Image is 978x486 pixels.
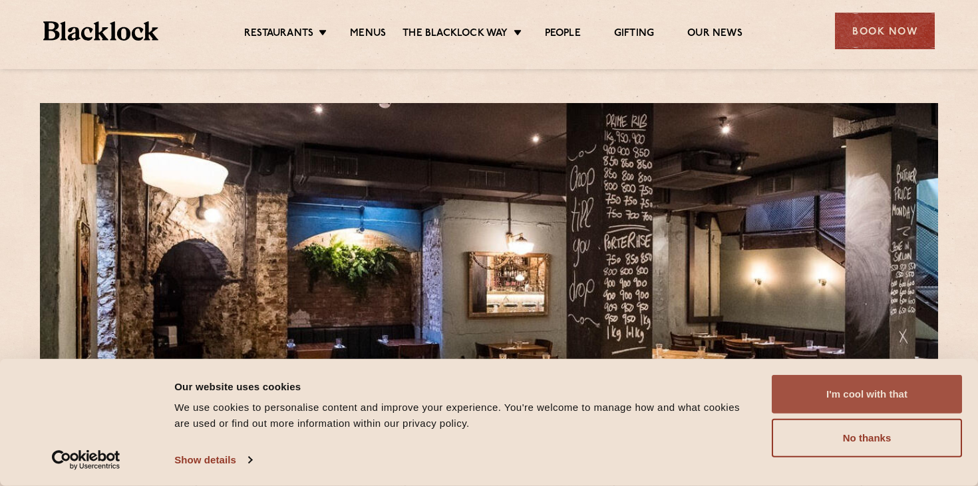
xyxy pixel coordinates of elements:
a: Gifting [614,27,654,42]
button: No thanks [772,419,962,457]
button: I'm cool with that [772,375,962,414]
a: Show details [174,450,251,470]
div: We use cookies to personalise content and improve your experience. You're welcome to manage how a... [174,400,756,431]
img: BL_Textured_Logo-footer-cropped.svg [43,21,158,41]
div: Our website uses cookies [174,378,756,394]
div: Book Now [835,13,935,49]
a: Usercentrics Cookiebot - opens in a new window [28,450,144,470]
a: People [545,27,581,42]
a: Restaurants [244,27,313,42]
a: Menus [350,27,386,42]
a: Our News [687,27,742,42]
a: The Blacklock Way [403,27,508,42]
